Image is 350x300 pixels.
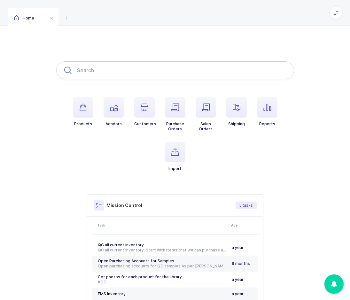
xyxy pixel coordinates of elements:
button: Vendors [104,97,124,127]
span: Get photos for each product for the library [98,274,182,279]
button: Reports [257,97,277,127]
span: a year [232,277,244,282]
span: QC all current inventory [98,242,144,247]
span: 5 tasks [239,203,253,208]
span: a year [232,291,244,296]
button: Import [165,142,185,171]
div: Age [231,223,256,228]
span: Open Purchasing Accounts for Samples [98,258,174,263]
button: SalesOrders [196,97,216,132]
button: Products [73,97,93,127]
span: EMS Inventory [98,291,126,296]
button: PurchaseOrders [165,97,185,132]
button: Shipping [226,97,247,127]
span: 9 months [232,261,250,266]
h3: Mission Control [106,202,142,209]
div: Task [97,223,227,228]
span: Home [14,16,34,20]
input: Search [56,61,294,79]
div: #QC [98,280,227,285]
div: QC all current inventory. Start with items that we can purchase a sample from Schein. #[GEOGRAPHI... [98,248,227,253]
button: Customers [134,97,156,127]
span: a year [232,245,244,250]
div: Open purchasing accounts for QC samples As per [PERSON_NAME], we had an account with [PERSON_NAME... [98,264,227,269]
